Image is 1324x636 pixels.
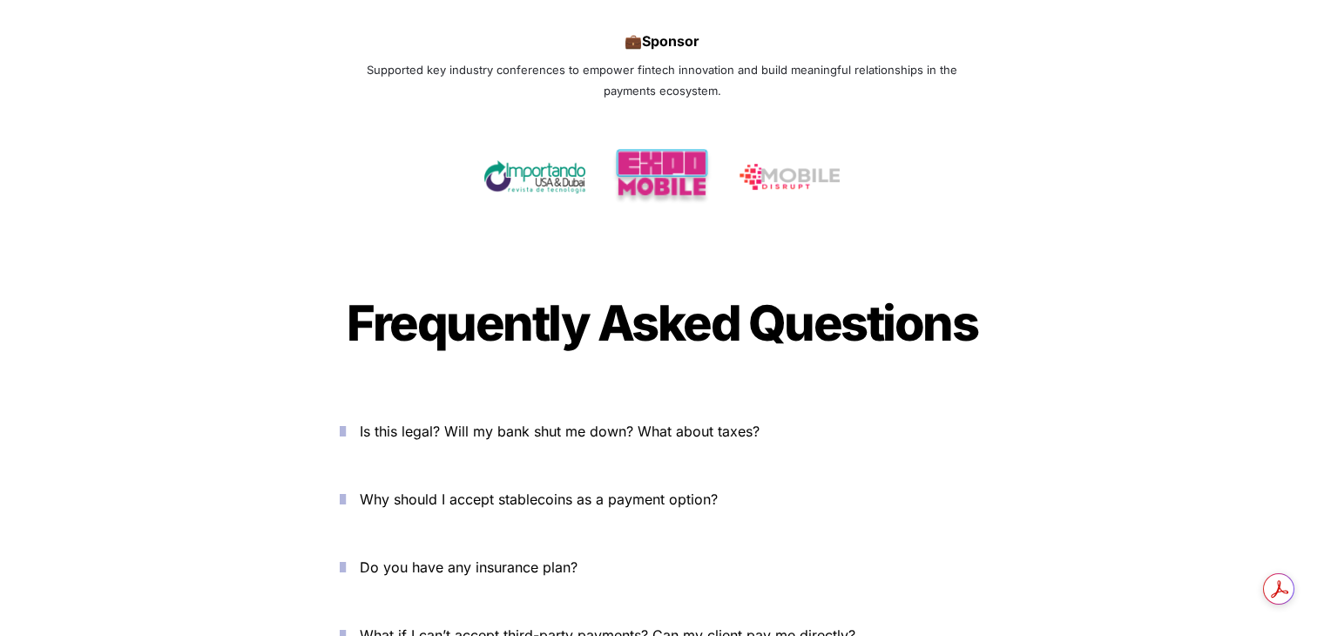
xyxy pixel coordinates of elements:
button: Is this legal? Will my bank shut me down? What about taxes? [314,404,1010,458]
span: Do you have any insurance plan? [360,558,578,576]
button: Why should I accept stablecoins as a payment option? [314,472,1010,526]
span: Is this legal? Will my bank shut me down? What about taxes? [360,423,760,440]
span: Supported key industry conferences to empower fintech innovation and build meaningful relationshi... [367,63,961,98]
span: Frequently Asked Questions [347,294,977,353]
button: Do you have any insurance plan? [314,540,1010,594]
span: Why should I accept stablecoins as a payment option? [360,491,718,508]
strong: Sponsor [642,32,699,50]
span: 💼 [625,32,642,50]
